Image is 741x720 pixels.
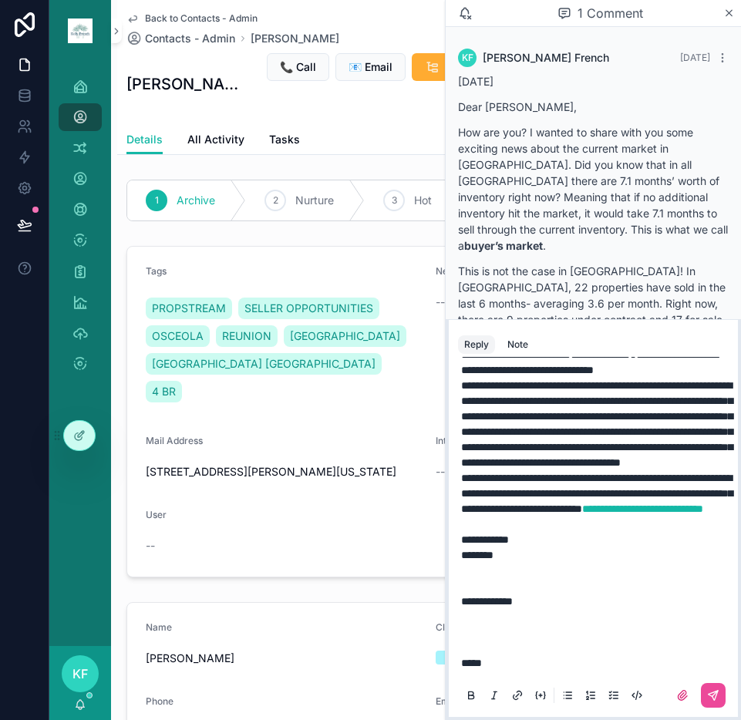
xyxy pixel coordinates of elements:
[349,59,392,75] span: 📧 Email
[49,62,111,398] div: scrollable content
[436,265,480,277] span: Next Task
[436,464,445,479] span: --
[146,381,182,402] a: 4 BR
[146,621,172,633] span: Name
[222,328,271,344] span: REUNION
[501,335,534,354] button: Note
[680,52,710,63] span: [DATE]
[126,132,163,147] span: Details
[238,298,379,319] a: SELLER OPPORTUNITIES
[436,695,460,707] span: Email
[146,325,210,347] a: OSCEOLA
[414,193,432,208] span: Hot
[126,126,163,155] a: Details
[187,126,244,156] a: All Activity
[152,328,204,344] span: OSCEOLA
[436,435,490,446] span: Int'l Address
[464,239,543,252] strong: buyer’s market
[280,59,316,75] span: 📞 Call
[458,124,729,254] p: How are you? I wanted to share with you some exciting news about the current market in [GEOGRAPHI...
[152,301,226,316] span: PROPSTREAM
[290,328,400,344] span: [GEOGRAPHIC_DATA]
[462,52,473,64] span: KF
[216,325,278,347] a: REUNION
[72,664,88,683] span: KF
[146,353,382,375] a: [GEOGRAPHIC_DATA] [GEOGRAPHIC_DATA]
[458,73,729,89] p: [DATE]
[267,53,329,81] button: 📞 Call
[177,193,215,208] span: Archive
[412,53,530,81] button: Set Next Task
[146,298,232,319] a: PROPSTREAM
[146,695,173,707] span: Phone
[146,435,203,446] span: Mail Address
[146,651,423,666] span: [PERSON_NAME]
[146,509,167,520] span: User
[436,621,485,633] span: Client Type
[507,338,528,351] div: Note
[126,73,240,95] h1: [PERSON_NAME]
[295,193,334,208] span: Nurture
[187,132,244,147] span: All Activity
[244,301,373,316] span: SELLER OPPORTUNITIES
[458,335,495,354] button: Reply
[155,194,159,207] span: 1
[146,265,167,277] span: Tags
[273,194,278,207] span: 2
[269,126,300,156] a: Tasks
[251,31,339,46] a: [PERSON_NAME]
[152,356,376,372] span: [GEOGRAPHIC_DATA] [GEOGRAPHIC_DATA]
[126,12,258,25] a: Back to Contacts - Admin
[126,31,235,46] a: Contacts - Admin
[458,263,729,376] p: This is not the case in [GEOGRAPHIC_DATA]! In [GEOGRAPHIC_DATA], 22 properties have sold in the l...
[152,384,176,399] span: 4 BR
[269,132,300,147] span: Tasks
[483,50,609,66] span: [PERSON_NAME] French
[146,538,155,553] span: --
[145,12,258,25] span: Back to Contacts - Admin
[578,4,643,22] span: 1 Comment
[284,325,406,347] a: [GEOGRAPHIC_DATA]
[68,19,93,43] img: App logo
[392,194,397,207] span: 3
[145,31,235,46] span: Contacts - Admin
[436,294,445,310] span: --
[335,53,406,81] button: 📧 Email
[146,464,423,479] span: [STREET_ADDRESS][PERSON_NAME][US_STATE]
[458,99,729,115] p: Dear [PERSON_NAME],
